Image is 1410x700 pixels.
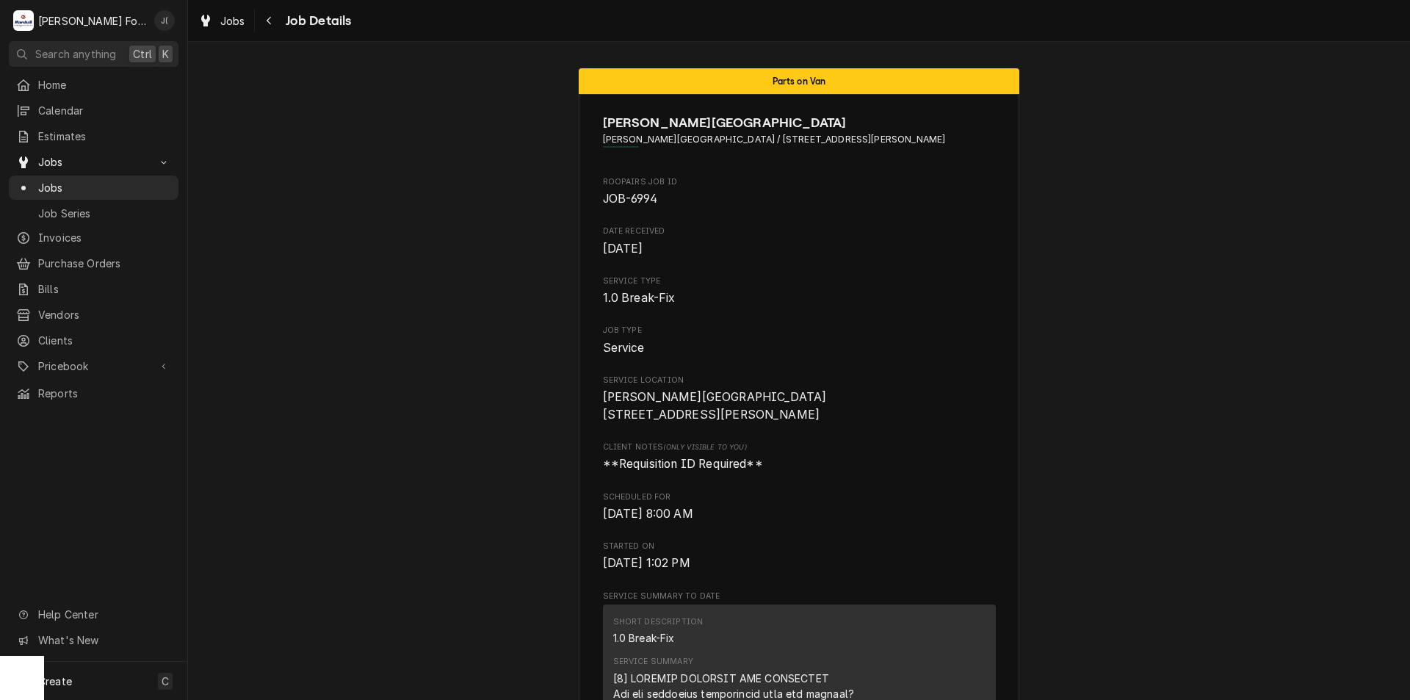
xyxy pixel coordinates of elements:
[613,616,704,628] div: Short Description
[38,13,146,29] div: [PERSON_NAME] Food Equipment Service
[9,150,178,174] a: Go to Jobs
[663,443,746,451] span: (Only Visible to You)
[603,113,996,133] span: Name
[579,68,1019,94] div: Status
[38,607,170,622] span: Help Center
[220,13,245,29] span: Jobs
[38,386,171,401] span: Reports
[603,275,996,287] span: Service Type
[9,277,178,301] a: Bills
[603,491,996,503] span: Scheduled For
[613,656,693,668] div: Service Summary
[9,98,178,123] a: Calendar
[603,176,996,188] span: Roopairs Job ID
[38,358,149,374] span: Pricebook
[603,339,996,357] span: Job Type
[13,10,34,31] div: Marshall Food Equipment Service's Avatar
[603,389,996,423] span: Service Location
[9,628,178,652] a: Go to What's New
[603,225,996,257] div: Date Received
[9,124,178,148] a: Estimates
[162,674,169,689] span: C
[38,206,171,221] span: Job Series
[603,291,676,305] span: 1.0 Break-Fix
[603,240,996,258] span: Date Received
[603,289,996,307] span: Service Type
[9,201,178,225] a: Job Series
[603,341,645,355] span: Service
[603,375,996,386] span: Service Location
[603,556,690,570] span: [DATE] 1:02 PM
[603,242,643,256] span: [DATE]
[35,46,116,62] span: Search anything
[603,541,996,572] div: Started On
[38,256,171,271] span: Purchase Orders
[603,192,657,206] span: JOB-6994
[281,11,352,31] span: Job Details
[603,491,996,523] div: Scheduled For
[603,113,996,158] div: Client Information
[603,190,996,208] span: Roopairs Job ID
[9,225,178,250] a: Invoices
[192,9,251,33] a: Jobs
[603,325,996,336] span: Job Type
[603,133,996,146] span: Address
[603,507,693,521] span: [DATE] 8:00 AM
[9,41,178,67] button: Search anythingCtrlK
[603,555,996,572] span: Started On
[603,441,996,473] div: [object Object]
[603,505,996,523] span: Scheduled For
[38,129,171,144] span: Estimates
[603,541,996,552] span: Started On
[133,46,152,62] span: Ctrl
[9,176,178,200] a: Jobs
[38,307,171,322] span: Vendors
[603,390,827,422] span: [PERSON_NAME][GEOGRAPHIC_DATA] [STREET_ADDRESS][PERSON_NAME]
[603,325,996,356] div: Job Type
[603,457,763,471] span: **Requisition ID Required**
[613,630,675,646] div: 1.0 Break-Fix
[13,10,34,31] div: M
[603,591,996,602] span: Service Summary To Date
[38,103,171,118] span: Calendar
[9,328,178,353] a: Clients
[603,275,996,307] div: Service Type
[9,73,178,97] a: Home
[9,354,178,378] a: Go to Pricebook
[603,375,996,424] div: Service Location
[38,77,171,93] span: Home
[38,675,72,688] span: Create
[9,381,178,405] a: Reports
[603,225,996,237] span: Date Received
[603,455,996,473] span: [object Object]
[773,76,826,86] span: Parts on Van
[38,230,171,245] span: Invoices
[38,333,171,348] span: Clients
[38,281,171,297] span: Bills
[154,10,175,31] div: J(
[38,154,149,170] span: Jobs
[603,441,996,453] span: Client Notes
[154,10,175,31] div: Jeff Debigare (109)'s Avatar
[9,602,178,627] a: Go to Help Center
[603,176,996,208] div: Roopairs Job ID
[162,46,169,62] span: K
[258,9,281,32] button: Navigate back
[9,251,178,275] a: Purchase Orders
[38,632,170,648] span: What's New
[9,303,178,327] a: Vendors
[38,180,171,195] span: Jobs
